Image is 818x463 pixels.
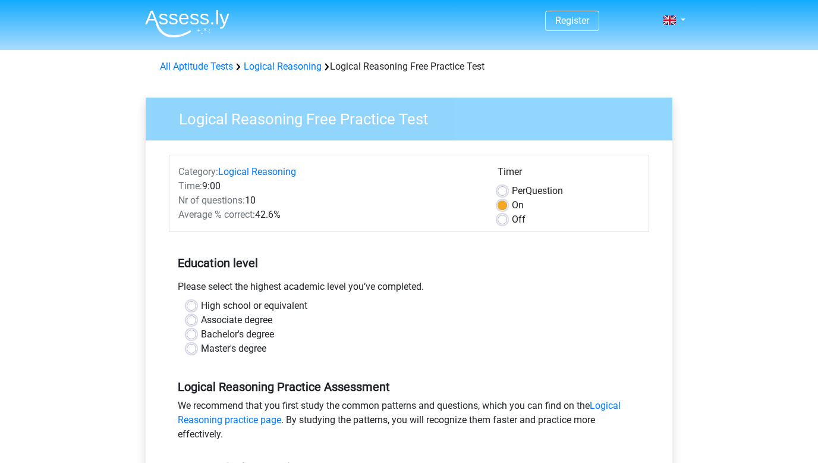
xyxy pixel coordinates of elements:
[169,208,489,222] div: 42.6%
[201,327,274,342] label: Bachelor's degree
[155,60,663,74] div: Logical Reasoning Free Practice Test
[169,193,489,208] div: 10
[512,212,526,227] label: Off
[201,299,307,313] label: High school or equivalent
[555,15,589,26] a: Register
[169,179,489,193] div: 9:00
[145,10,229,37] img: Assessly
[178,195,245,206] span: Nr of questions:
[512,185,526,196] span: Per
[165,105,663,129] h3: Logical Reasoning Free Practice Test
[512,198,524,212] label: On
[218,166,296,177] a: Logical Reasoning
[512,184,563,198] label: Question
[178,380,640,394] h5: Logical Reasoning Practice Assessment
[178,251,640,275] h5: Education level
[201,342,266,356] label: Master's degree
[178,166,218,177] span: Category:
[201,313,272,327] label: Associate degree
[244,61,322,72] a: Logical Reasoning
[178,209,255,220] span: Average % correct:
[498,165,640,184] div: Timer
[178,180,202,192] span: Time:
[169,280,649,299] div: Please select the highest academic level you’ve completed.
[160,61,233,72] a: All Aptitude Tests
[169,399,649,446] div: We recommend that you first study the common patterns and questions, which you can find on the . ...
